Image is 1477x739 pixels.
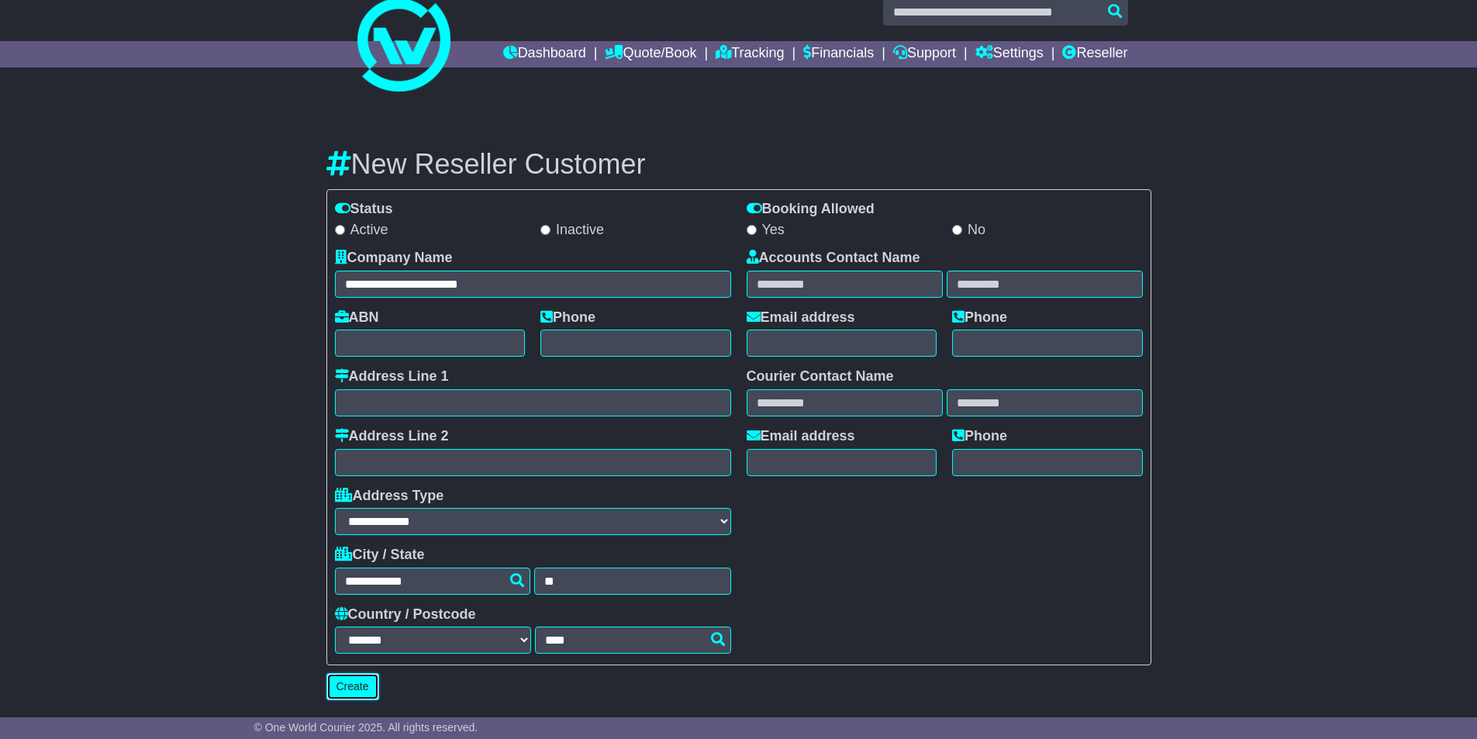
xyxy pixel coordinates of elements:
[803,41,874,67] a: Financials
[335,368,449,385] label: Address Line 1
[335,201,393,218] label: Status
[747,309,855,326] label: Email address
[747,428,855,445] label: Email address
[893,41,956,67] a: Support
[747,201,875,218] label: Booking Allowed
[326,149,1151,180] h3: New Reseller Customer
[605,41,696,67] a: Quote/Book
[747,222,785,239] label: Yes
[540,309,595,326] label: Phone
[952,428,1007,445] label: Phone
[747,250,920,267] label: Accounts Contact Name
[716,41,784,67] a: Tracking
[952,309,1007,326] label: Phone
[335,488,444,505] label: Address Type
[335,309,379,326] label: ABN
[975,41,1044,67] a: Settings
[335,225,345,235] input: Active
[326,673,379,700] button: Create
[540,222,604,239] label: Inactive
[747,225,757,235] input: Yes
[952,225,962,235] input: No
[335,250,453,267] label: Company Name
[335,547,425,564] label: City / State
[952,222,985,239] label: No
[254,721,478,734] span: © One World Courier 2025. All rights reserved.
[540,225,550,235] input: Inactive
[335,606,476,623] label: Country / Postcode
[335,222,388,239] label: Active
[1062,41,1127,67] a: Reseller
[747,368,894,385] label: Courier Contact Name
[503,41,586,67] a: Dashboard
[335,428,449,445] label: Address Line 2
